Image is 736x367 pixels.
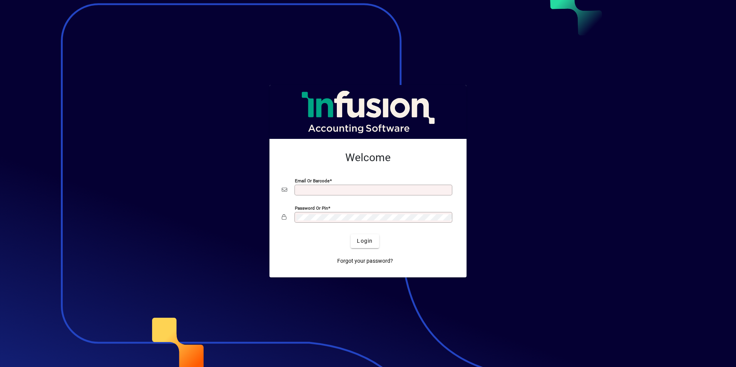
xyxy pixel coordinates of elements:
h2: Welcome [282,151,454,164]
a: Forgot your password? [334,254,396,268]
span: Login [357,237,373,245]
mat-label: Password or Pin [295,205,328,210]
span: Forgot your password? [337,257,393,265]
button: Login [351,234,379,248]
mat-label: Email or Barcode [295,178,330,183]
